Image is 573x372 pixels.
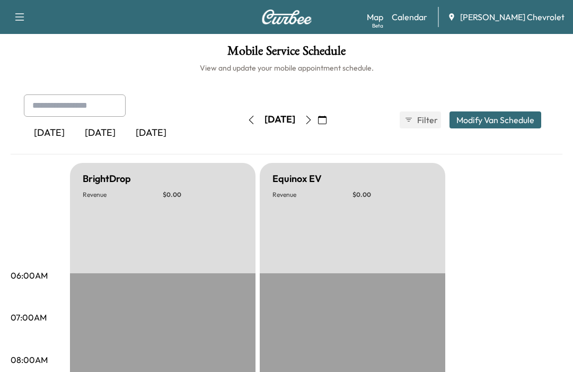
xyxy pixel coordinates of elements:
[24,121,75,145] div: [DATE]
[460,11,565,23] span: [PERSON_NAME] Chevrolet
[272,191,352,199] p: Revenue
[392,11,427,23] a: Calendar
[352,191,433,199] p: $ 0.00
[163,191,243,199] p: $ 0.00
[367,11,383,23] a: MapBeta
[11,63,562,73] h6: View and update your mobile appointment schedule.
[400,111,441,128] button: Filter
[265,113,295,126] div: [DATE]
[417,114,436,126] span: Filter
[83,171,131,186] h5: BrightDrop
[272,171,322,186] h5: Equinox EV
[11,45,562,63] h1: Mobile Service Schedule
[11,353,48,366] p: 08:00AM
[372,22,383,30] div: Beta
[75,121,126,145] div: [DATE]
[449,111,541,128] button: Modify Van Schedule
[261,10,312,24] img: Curbee Logo
[11,269,48,282] p: 06:00AM
[11,311,47,324] p: 07:00AM
[83,191,163,199] p: Revenue
[126,121,177,145] div: [DATE]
